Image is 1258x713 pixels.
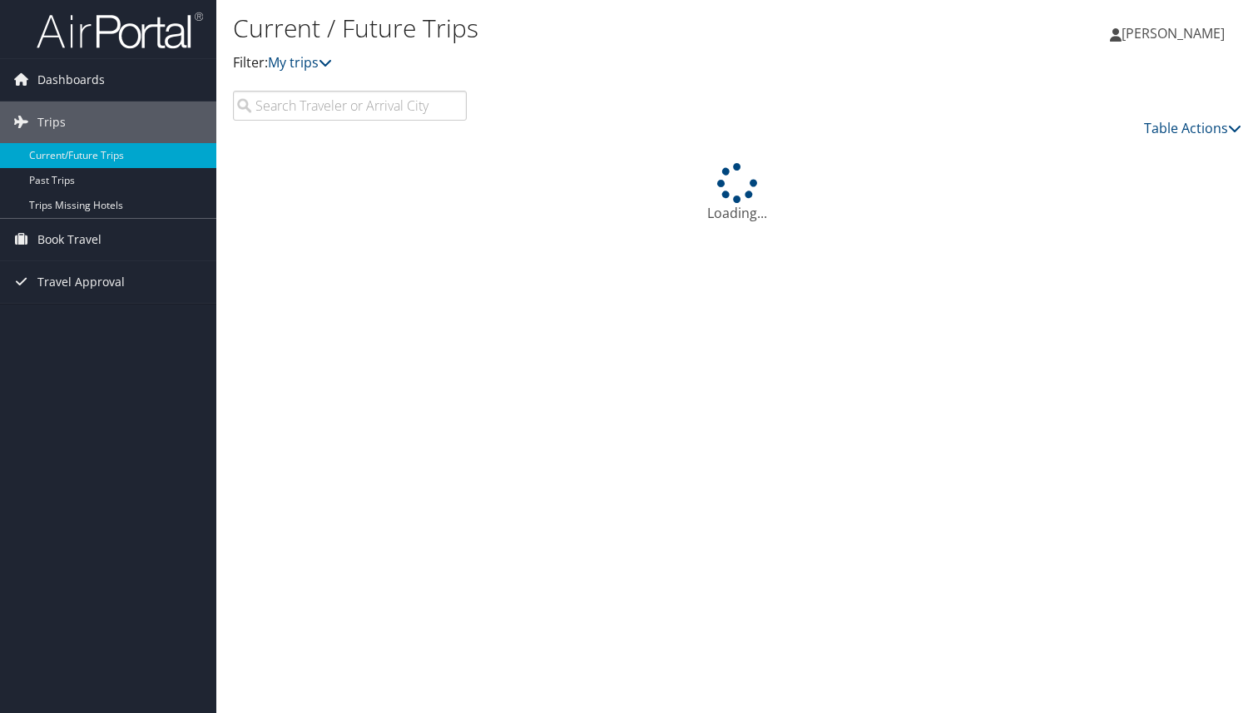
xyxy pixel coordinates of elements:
input: Search Traveler or Arrival City [233,91,467,121]
span: Book Travel [37,219,102,260]
span: Travel Approval [37,261,125,303]
h1: Current / Future Trips [233,11,905,46]
span: [PERSON_NAME] [1122,24,1225,42]
img: airportal-logo.png [37,11,203,50]
a: [PERSON_NAME] [1110,8,1241,58]
span: Trips [37,102,66,143]
a: Table Actions [1144,119,1241,137]
div: Loading... [233,163,1241,223]
a: My trips [268,53,332,72]
span: Dashboards [37,59,105,101]
p: Filter: [233,52,905,74]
